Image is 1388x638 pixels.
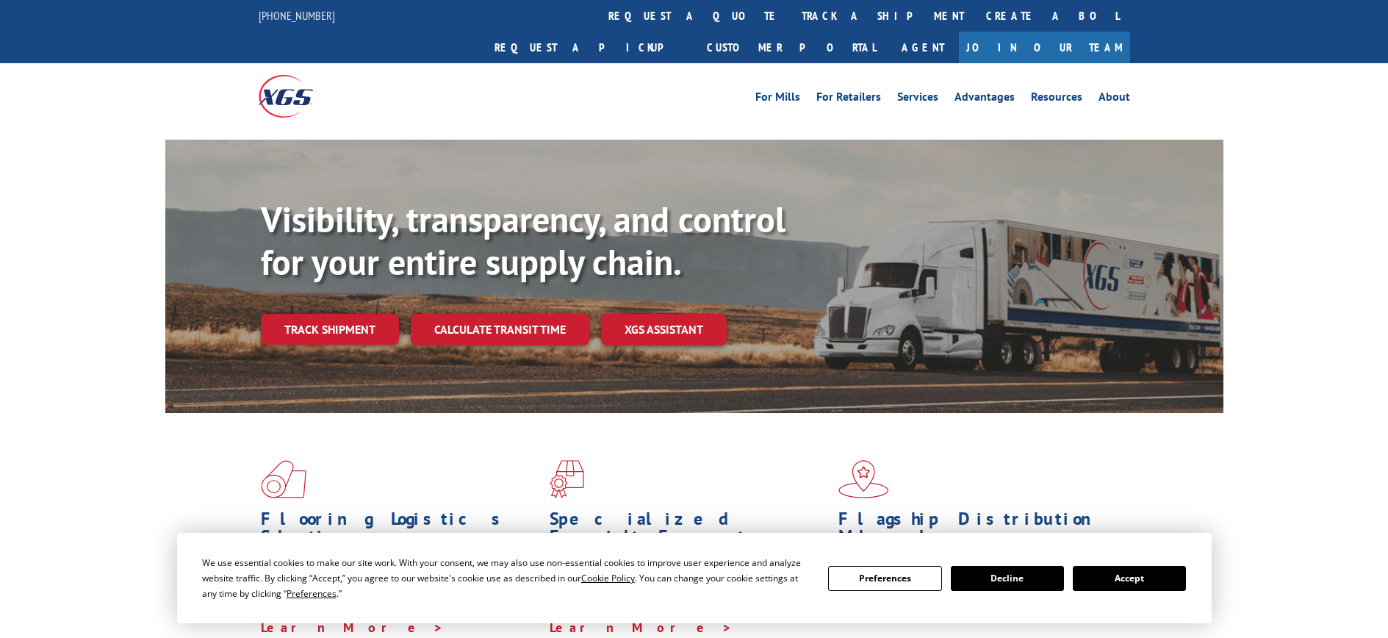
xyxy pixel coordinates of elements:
[261,510,539,553] h1: Flooring Logistics Solutions
[411,314,589,345] a: Calculate transit time
[1098,91,1130,107] a: About
[816,91,881,107] a: For Retailers
[601,314,727,345] a: XGS ASSISTANT
[1031,91,1082,107] a: Resources
[483,32,696,63] a: Request a pickup
[550,460,584,498] img: xgs-icon-focused-on-flooring-red
[959,32,1130,63] a: Join Our Team
[581,572,635,584] span: Cookie Policy
[550,510,827,553] h1: Specialized Freight Experts
[287,587,337,600] span: Preferences
[261,619,444,636] a: Learn More >
[1073,566,1186,591] button: Accept
[550,619,733,636] a: Learn More >
[202,555,810,601] div: We use essential cookies to make our site work. With your consent, we may also use non-essential ...
[954,91,1015,107] a: Advantages
[897,91,938,107] a: Services
[261,314,399,345] a: Track shipment
[755,91,800,107] a: For Mills
[696,32,887,63] a: Customer Portal
[887,32,959,63] a: Agent
[838,510,1116,553] h1: Flagship Distribution Model
[259,8,335,23] a: [PHONE_NUMBER]
[828,566,941,591] button: Preferences
[261,460,306,498] img: xgs-icon-total-supply-chain-intelligence-red
[177,533,1212,623] div: Cookie Consent Prompt
[261,196,785,284] b: Visibility, transparency, and control for your entire supply chain.
[951,566,1064,591] button: Decline
[838,460,889,498] img: xgs-icon-flagship-distribution-model-red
